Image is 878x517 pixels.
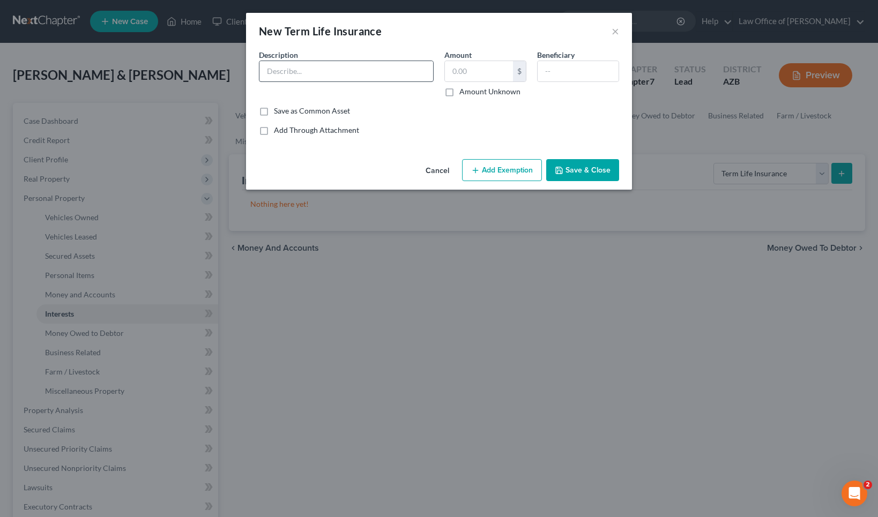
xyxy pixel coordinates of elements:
input: Describe... [259,61,433,81]
label: Amount [444,49,472,61]
iframe: Intercom live chat [842,481,867,506]
span: Description [259,50,298,59]
label: Beneficiary [537,49,575,61]
span: 2 [864,481,872,489]
input: 0.00 [445,61,513,81]
button: Add Exemption [462,159,542,182]
label: Save as Common Asset [274,106,350,116]
button: Save & Close [546,159,619,182]
button: Cancel [417,160,458,182]
button: × [612,25,619,38]
label: Add Through Attachment [274,125,359,136]
label: Amount Unknown [459,86,520,97]
input: -- [538,61,619,81]
div: New Term Life Insurance [259,24,382,39]
div: $ [513,61,526,81]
